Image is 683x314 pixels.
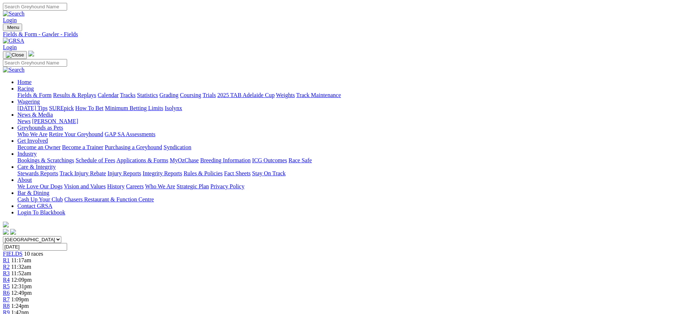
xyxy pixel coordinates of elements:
[107,183,124,189] a: History
[17,209,65,215] a: Login To Blackbook
[64,183,106,189] a: Vision and Values
[11,296,29,302] span: 1:09pm
[17,92,52,98] a: Fields & Form
[32,118,78,124] a: [PERSON_NAME]
[17,125,63,131] a: Greyhounds as Pets
[160,92,178,98] a: Grading
[202,92,216,98] a: Trials
[165,105,182,111] a: Isolynx
[105,105,163,111] a: Minimum Betting Limits
[3,257,10,263] span: R1
[17,170,680,177] div: Care & Integrity
[17,85,34,92] a: Racing
[3,38,24,44] img: GRSA
[164,144,191,150] a: Syndication
[107,170,141,176] a: Injury Reports
[3,44,17,50] a: Login
[217,92,275,98] a: 2025 TAB Adelaide Cup
[49,105,74,111] a: SUREpick
[17,112,53,118] a: News & Media
[3,24,22,31] button: Toggle navigation
[17,144,61,150] a: Become an Owner
[17,105,680,112] div: Wagering
[98,92,119,98] a: Calendar
[11,257,31,263] span: 11:17am
[170,157,199,163] a: MyOzChase
[3,229,9,235] img: facebook.svg
[24,251,43,257] span: 10 races
[17,105,48,111] a: [DATE] Tips
[180,92,201,98] a: Coursing
[3,67,25,73] img: Search
[62,144,103,150] a: Become a Trainer
[49,131,103,137] a: Retire Your Greyhound
[116,157,168,163] a: Applications & Forms
[17,177,32,183] a: About
[7,25,19,30] span: Menu
[3,3,67,11] input: Search
[75,157,115,163] a: Schedule of Fees
[10,229,16,235] img: twitter.svg
[17,144,680,151] div: Get Involved
[120,92,136,98] a: Tracks
[105,144,162,150] a: Purchasing a Greyhound
[17,131,680,138] div: Greyhounds as Pets
[3,290,10,296] a: R6
[17,92,680,99] div: Racing
[3,277,10,283] a: R4
[252,170,285,176] a: Stay On Track
[3,243,67,251] input: Select date
[276,92,295,98] a: Weights
[3,17,17,23] a: Login
[3,264,10,270] a: R2
[3,283,10,289] a: R5
[126,183,144,189] a: Careers
[296,92,341,98] a: Track Maintenance
[137,92,158,98] a: Statistics
[59,170,106,176] a: Track Injury Rebate
[17,164,56,170] a: Care & Integrity
[288,157,312,163] a: Race Safe
[224,170,251,176] a: Fact Sheets
[64,196,154,202] a: Chasers Restaurant & Function Centre
[17,196,680,203] div: Bar & Dining
[53,92,96,98] a: Results & Replays
[17,157,74,163] a: Bookings & Scratchings
[11,264,31,270] span: 11:32am
[17,157,680,164] div: Industry
[17,151,37,157] a: Industry
[17,183,680,190] div: About
[3,59,67,67] input: Search
[3,303,10,309] span: R8
[105,131,156,137] a: GAP SA Assessments
[145,183,175,189] a: Who We Are
[17,79,32,85] a: Home
[3,296,10,302] span: R7
[3,31,680,38] a: Fields & Form - Gawler - Fields
[6,52,24,58] img: Close
[17,190,49,196] a: Bar & Dining
[3,270,10,276] a: R3
[17,118,30,124] a: News
[143,170,182,176] a: Integrity Reports
[17,196,63,202] a: Cash Up Your Club
[17,99,40,105] a: Wagering
[11,290,32,296] span: 12:49pm
[17,183,62,189] a: We Love Our Dogs
[17,131,48,137] a: Who We Are
[200,157,251,163] a: Breeding Information
[11,277,32,283] span: 12:09pm
[17,203,52,209] a: Contact GRSA
[17,170,58,176] a: Stewards Reports
[75,105,104,111] a: How To Bet
[28,51,34,56] img: logo-grsa-white.png
[3,251,22,257] a: FIELDS
[184,170,223,176] a: Rules & Policies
